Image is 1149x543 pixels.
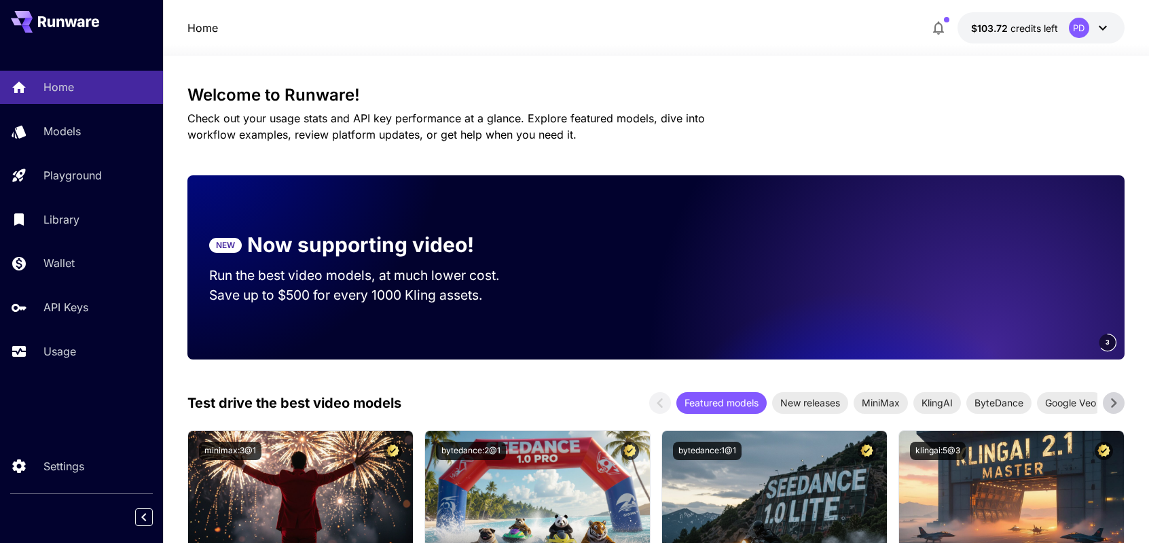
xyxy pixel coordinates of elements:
span: 3 [1106,337,1110,347]
span: New releases [772,396,848,410]
p: Now supporting video! [247,230,474,260]
p: Library [43,211,79,228]
button: bytedance:1@1 [673,442,742,460]
p: Test drive the best video models [187,393,401,413]
h3: Welcome to Runware! [187,86,1124,105]
p: Usage [43,343,76,360]
button: Collapse sidebar [135,508,153,526]
p: Playground [43,167,102,183]
div: Collapse sidebar [145,505,163,529]
span: $103.72 [971,22,1010,34]
span: Featured models [676,396,767,410]
p: NEW [216,239,235,251]
div: MiniMax [854,392,908,414]
div: Google Veo [1037,392,1104,414]
p: Models [43,123,81,139]
span: Google Veo [1037,396,1104,410]
p: Save up to $500 for every 1000 Kling assets. [209,285,526,305]
p: API Keys [43,299,88,315]
button: bytedance:2@1 [436,442,506,460]
div: ByteDance [966,392,1032,414]
button: Certified Model – Vetted for best performance and includes a commercial license. [858,442,876,460]
p: Wallet [43,255,75,271]
a: Home [187,20,218,36]
button: $103.72131PD [957,12,1125,43]
div: KlingAI [913,392,961,414]
p: Home [43,79,74,95]
span: KlingAI [913,396,961,410]
button: Certified Model – Vetted for best performance and includes a commercial license. [621,442,639,460]
nav: breadcrumb [187,20,218,36]
p: Run the best video models, at much lower cost. [209,266,526,285]
p: Settings [43,458,84,474]
button: Certified Model – Vetted for best performance and includes a commercial license. [384,442,402,460]
span: MiniMax [854,396,908,410]
button: minimax:3@1 [199,442,261,460]
button: Certified Model – Vetted for best performance and includes a commercial license. [1095,442,1113,460]
div: Featured models [676,392,767,414]
div: PD [1069,18,1089,38]
div: $103.72131 [971,21,1058,35]
div: New releases [772,392,848,414]
span: credits left [1010,22,1058,34]
button: klingai:5@3 [910,442,966,460]
span: Check out your usage stats and API key performance at a glance. Explore featured models, dive int... [187,111,705,141]
span: ByteDance [966,396,1032,410]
